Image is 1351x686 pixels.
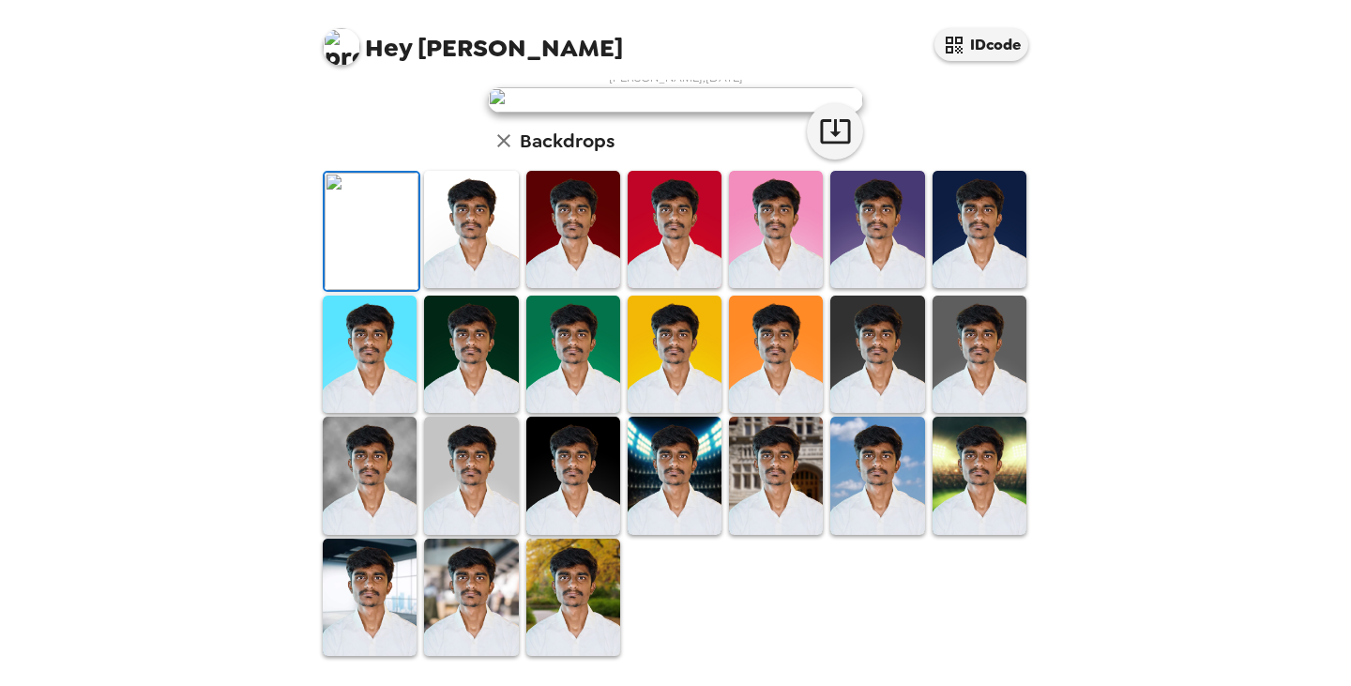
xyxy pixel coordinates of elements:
[934,28,1028,61] button: IDcode
[488,87,863,112] img: user
[325,173,418,290] img: Original
[323,19,623,61] span: [PERSON_NAME]
[365,31,412,65] span: Hey
[520,126,615,156] h6: Backdrops
[323,28,360,66] img: profile pic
